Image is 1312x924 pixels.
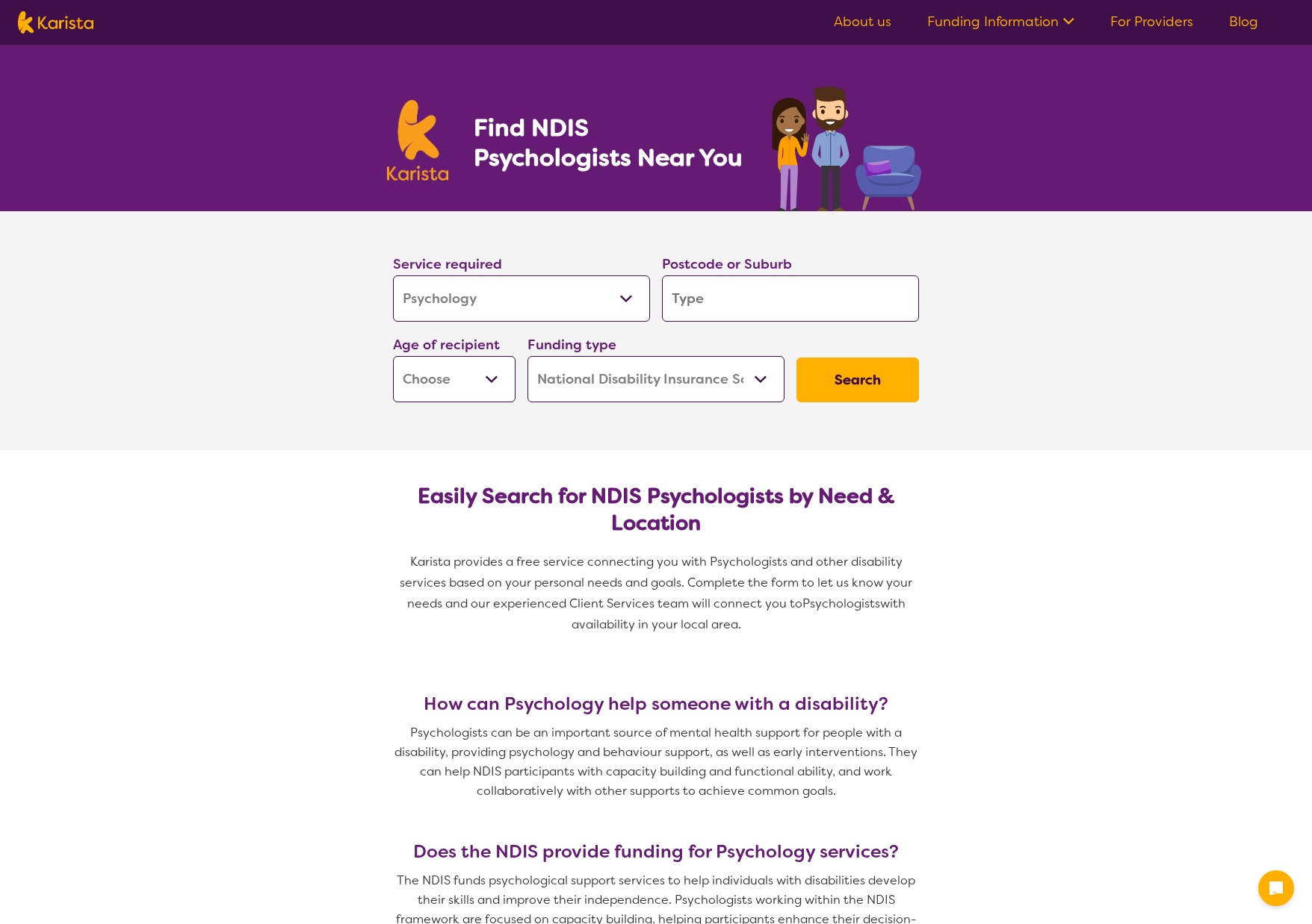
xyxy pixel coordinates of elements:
span: Karista provides a free service connecting you with Psychologists and other disability services b... [400,554,915,611]
label: Age of recipient [393,336,500,354]
img: psychology [767,81,925,211]
span: Psychologists [802,596,880,611]
a: Funding Information [927,13,1074,31]
label: Funding type [527,336,616,354]
a: For Providers [1110,13,1193,31]
img: Karista logo [18,11,93,34]
h3: How can Psychology help someone with a disability? [387,693,925,714]
a: About us [834,13,891,31]
label: Service required [393,255,502,273]
img: Karista logo [387,100,448,181]
a: Blog [1229,13,1258,31]
p: Psychologists can be an important source of mental health support for people with a disability, p... [387,723,925,801]
h1: Find NDIS Psychologists Near You [474,113,750,172]
h2: Easily Search for NDIS Psychologists by Need & Location [405,483,907,537]
input: Type [662,275,919,322]
h3: Does the NDIS provide funding for Psychology services? [387,841,925,862]
button: Search [796,358,919,402]
label: Postcode or Suburb [662,255,792,273]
